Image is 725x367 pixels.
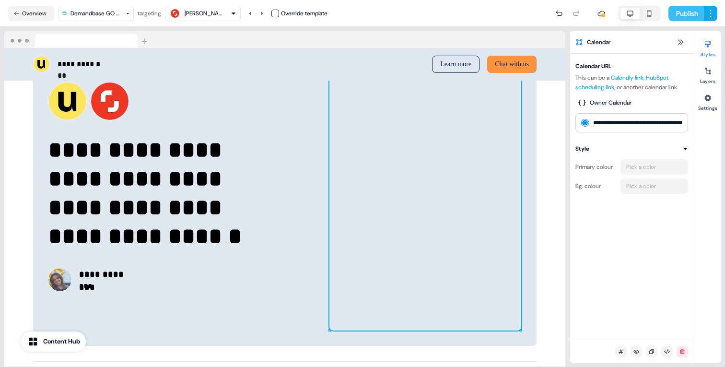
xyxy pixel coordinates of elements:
div: Bg. colour [575,178,617,194]
button: [PERSON_NAME] [165,6,241,21]
div: targeting [138,9,161,18]
button: Owner Calendar [575,96,634,109]
button: Styles [694,36,721,58]
button: Layers [694,63,721,84]
button: Learn more [432,56,479,73]
button: Content Hub [21,331,86,352]
div: Owner Calendar [590,98,631,107]
div: Pick a color [624,162,658,172]
div: Pick a color [624,181,658,191]
div: Override template [281,9,327,18]
button: Pick a color [620,178,688,194]
button: Overview [8,6,54,21]
div: Learn moreChat with us [289,56,537,73]
div: This can be a , , or another calendar link. [575,73,688,92]
button: Style [575,144,688,154]
img: Browser topbar [4,31,152,48]
span: Calendar [587,37,610,47]
button: Publish [668,6,704,21]
button: Settings [694,90,721,111]
div: [PERSON_NAME] [185,9,223,18]
div: Style [575,144,589,154]
a: Calendly link [611,74,643,82]
div: Calendar URL [575,61,688,71]
img: Contact avatar [48,268,71,291]
div: Demandbase GO 2025 Event Invite [70,9,122,18]
button: Pick a color [620,159,688,175]
button: Chat with us [487,56,537,73]
img: calendly logo [581,119,589,127]
div: Primary colour [575,159,617,175]
div: Content Hub [43,337,80,346]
